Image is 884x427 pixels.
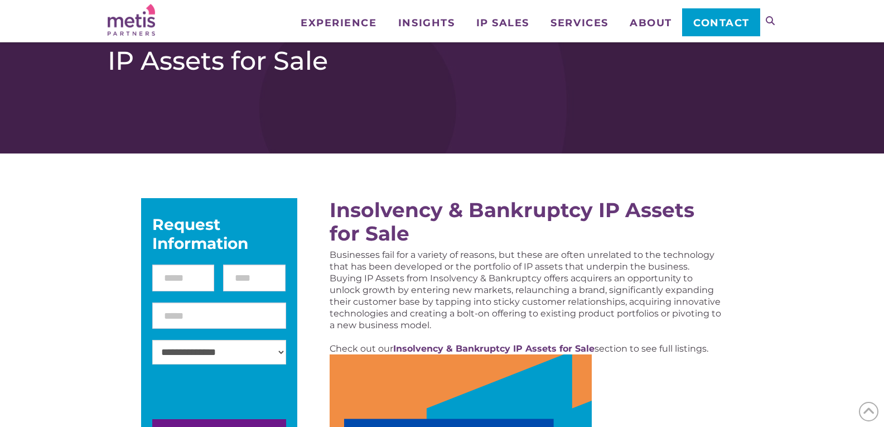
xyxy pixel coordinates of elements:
[301,18,376,28] span: Experience
[108,45,777,76] h1: IP Assets for Sale
[152,376,322,419] iframe: reCAPTCHA
[108,4,155,36] img: Metis Partners
[859,402,878,421] span: Back to Top
[330,198,694,246] a: Insolvency & Bankruptcy IP Assets for Sale
[682,8,760,36] a: Contact
[330,249,722,331] p: Businesses fail for a variety of reasons, but these are often unrelated to the technology that ha...
[693,18,750,28] span: Contact
[398,18,455,28] span: Insights
[476,18,529,28] span: IP Sales
[152,215,286,253] div: Request Information
[630,18,672,28] span: About
[550,18,608,28] span: Services
[330,343,722,354] p: Check out our section to see full listings.
[393,343,595,354] a: Insolvency & Bankruptcy IP Assets for Sale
